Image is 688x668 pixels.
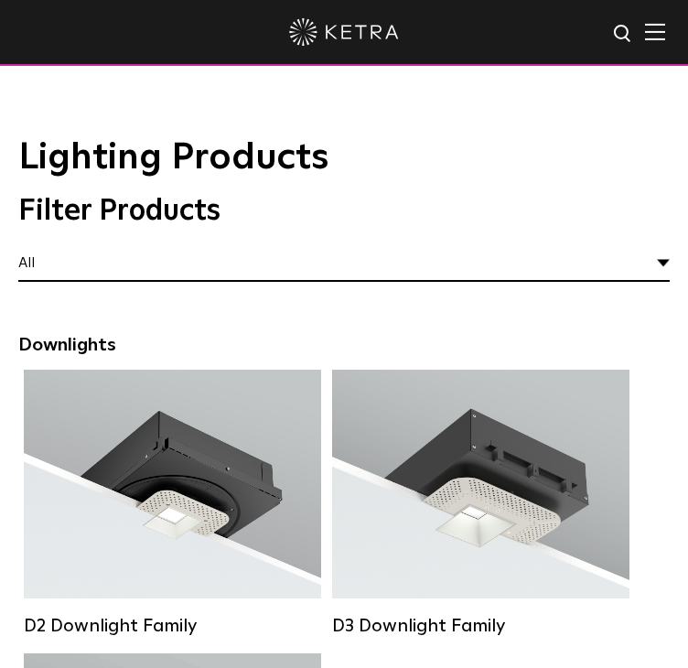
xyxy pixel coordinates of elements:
[612,23,635,46] img: search icon
[332,370,629,626] a: D3 Downlight Family Lumen Output:700 / 900 / 1100Colors:White / Black / Silver / Bronze / Paintab...
[24,370,321,626] a: D2 Downlight Family Lumen Output:1200Colors:White / Black / Gloss Black / Silver / Bronze / Silve...
[18,194,670,229] div: Filter Products
[18,334,670,356] div: Downlights
[18,247,670,282] div: All
[289,18,399,46] img: ketra-logo-2019-white
[645,23,665,40] img: Hamburger%20Nav.svg
[332,615,629,637] div: D3 Downlight Family
[24,615,321,637] div: D2 Downlight Family
[18,139,328,176] span: Lighting Products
